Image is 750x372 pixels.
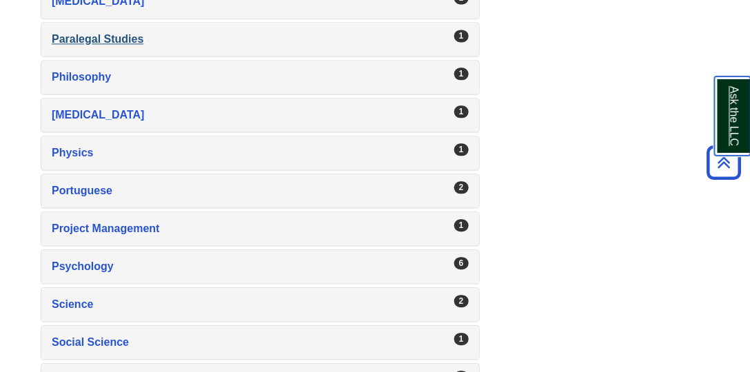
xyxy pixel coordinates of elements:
[454,219,469,231] div: 1
[52,143,469,163] a: Physics
[454,295,469,307] div: 2
[454,333,469,345] div: 1
[52,219,469,238] a: Project Management
[52,257,469,276] a: Psychology
[52,68,469,87] a: Philosophy
[52,181,469,200] a: Portuguese
[454,143,469,156] div: 1
[702,153,747,172] a: Back to Top
[454,30,469,42] div: 1
[52,30,469,49] a: Paralegal Studies
[454,257,469,269] div: 6
[52,105,469,125] a: [MEDICAL_DATA]
[52,295,469,314] a: Science
[52,333,469,352] a: Social Science
[454,181,469,194] div: 2
[454,68,469,80] div: 1
[454,105,469,118] div: 1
